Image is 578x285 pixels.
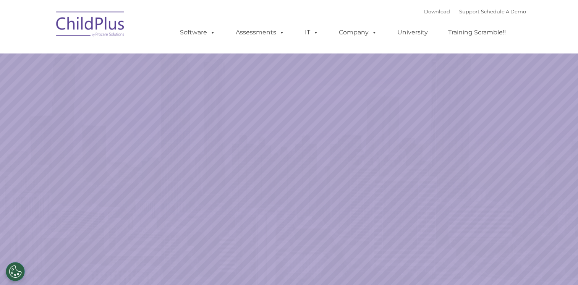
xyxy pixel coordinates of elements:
a: Assessments [228,25,292,40]
a: Learn More [393,172,490,198]
a: University [390,25,436,40]
a: Download [424,8,450,15]
img: ChildPlus by Procare Solutions [52,6,129,44]
a: Training Scramble!! [440,25,513,40]
a: IT [297,25,326,40]
a: Company [331,25,385,40]
button: Cookies Settings [6,262,25,281]
a: Software [172,25,223,40]
font: | [424,8,526,15]
a: Schedule A Demo [481,8,526,15]
a: Support [459,8,479,15]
